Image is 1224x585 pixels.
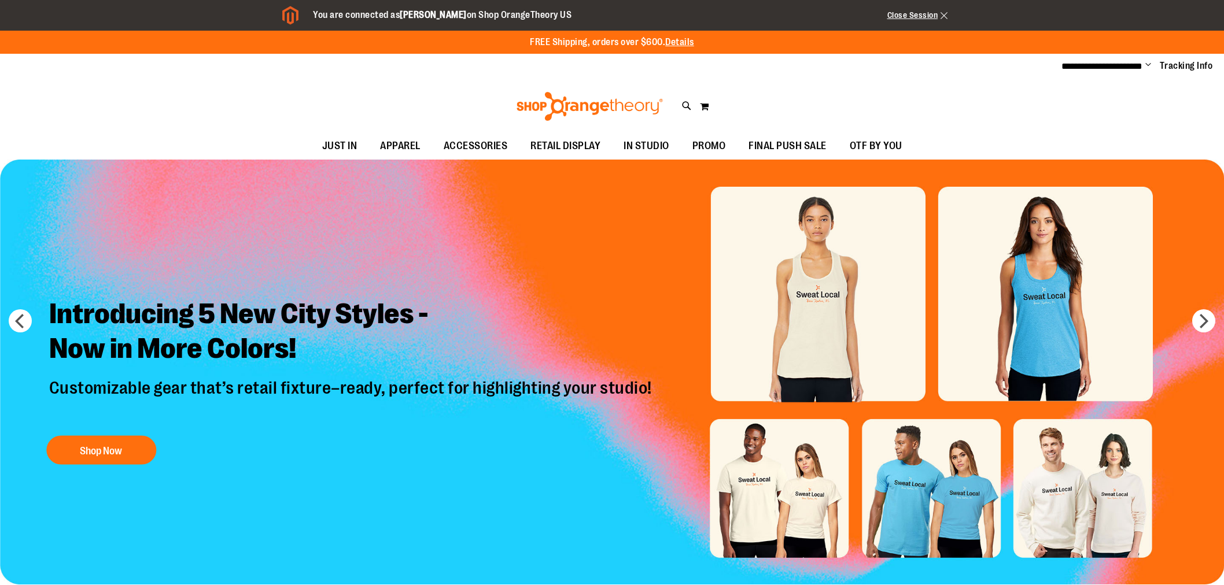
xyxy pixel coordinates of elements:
p: FREE Shipping, orders over $600. [530,36,694,49]
span: OTF BY YOU [850,133,902,159]
span: RETAIL DISPLAY [530,133,600,159]
h2: Introducing 5 New City Styles - Now in More Colors! [40,288,663,377]
span: IN STUDIO [624,133,669,159]
span: PROMO [692,133,726,159]
span: JUST IN [322,133,357,159]
button: Shop Now [46,436,156,465]
a: APPAREL [368,133,432,160]
a: Details [665,37,694,47]
a: RETAIL DISPLAY [519,133,612,160]
a: FINAL PUSH SALE [737,133,838,160]
span: ACCESSORIES [444,133,508,159]
p: Customizable gear that’s retail fixture–ready, perfect for highlighting your studio! [40,377,663,424]
a: Introducing 5 New City Styles -Now in More Colors! Customizable gear that’s retail fixture–ready,... [40,288,663,471]
a: Tracking Info [1160,60,1213,72]
a: IN STUDIO [612,133,681,160]
span: APPAREL [380,133,421,159]
button: next [1192,309,1215,332]
span: FINAL PUSH SALE [749,133,827,159]
img: Shop Orangetheory [515,92,665,121]
a: Close Session [887,10,948,20]
button: prev [9,309,32,332]
a: PROMO [681,133,738,160]
button: Account menu [1145,60,1151,72]
a: OTF BY YOU [838,133,914,160]
strong: [PERSON_NAME] [400,10,467,20]
img: Magento [282,6,298,25]
a: JUST IN [311,133,369,160]
span: You are connected as on Shop OrangeTheory US [313,10,572,20]
a: ACCESSORIES [432,133,519,160]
